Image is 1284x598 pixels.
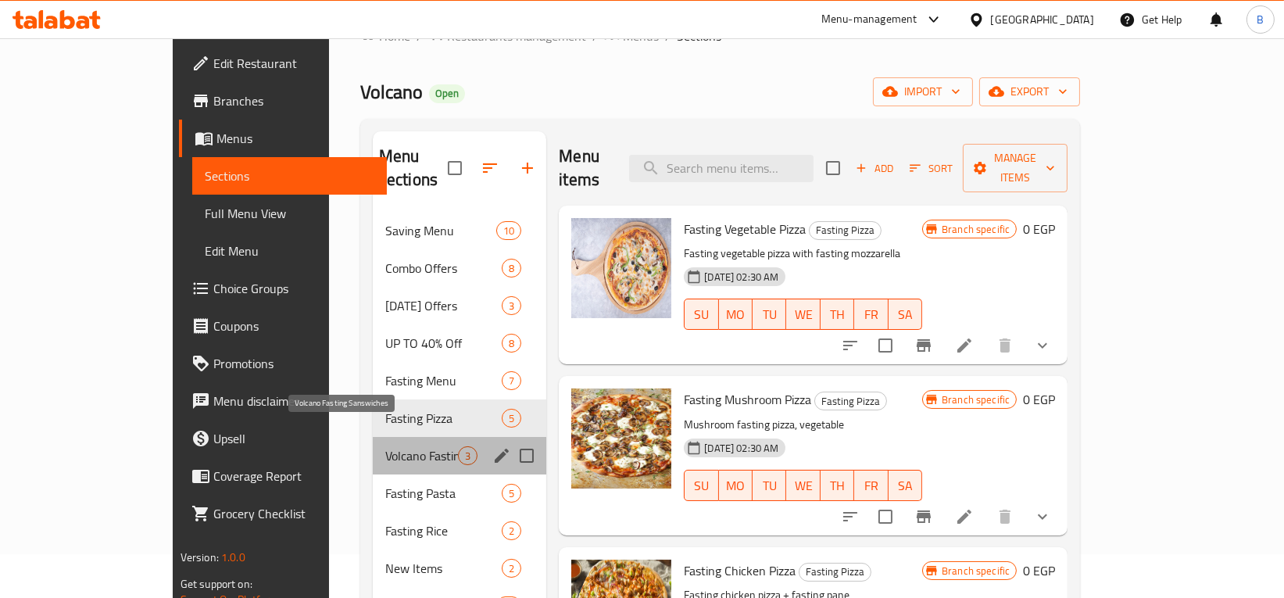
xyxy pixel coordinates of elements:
[503,411,520,426] span: 5
[698,441,785,456] span: [DATE] 02:30 AM
[935,222,1016,237] span: Branch specific
[213,392,374,410] span: Menu disclaimer
[759,474,780,497] span: TU
[854,299,888,330] button: FR
[684,559,796,582] span: Fasting Chicken Pizza
[571,218,671,318] img: Fasting Vegetable Pizza
[799,563,871,582] div: Fasting Pizza
[181,547,219,568] span: Version:
[385,409,502,428] div: Fasting Pizza
[213,467,374,485] span: Coverage Report
[503,336,520,351] span: 8
[854,470,888,501] button: FR
[869,500,902,533] span: Select to update
[459,449,477,464] span: 3
[759,303,780,326] span: TU
[719,470,753,501] button: MO
[719,299,753,330] button: MO
[725,474,746,497] span: MO
[179,382,387,420] a: Menu disclaimer
[963,144,1068,192] button: Manage items
[792,303,814,326] span: WE
[385,296,502,315] span: [DATE] Offers
[213,54,374,73] span: Edit Restaurant
[1257,11,1264,28] span: B
[900,156,963,181] span: Sort items
[753,299,786,330] button: TU
[205,242,374,260] span: Edit Menu
[373,324,546,362] div: UP TO 40% Off8
[832,327,869,364] button: sort-choices
[853,159,896,177] span: Add
[438,152,471,184] span: Select all sections
[821,299,854,330] button: TH
[889,470,922,501] button: SA
[799,563,871,581] span: Fasting Pizza
[373,287,546,324] div: [DATE] Offers3
[385,559,502,578] div: New Items
[979,77,1080,106] button: export
[213,429,374,448] span: Upsell
[1033,507,1052,526] svg: Show Choices
[192,157,387,195] a: Sections
[385,484,502,503] div: Fasting Pasta
[571,389,671,489] img: Fasting Mushroom Pizza
[827,474,848,497] span: TH
[786,470,820,501] button: WE
[360,74,423,109] span: Volcano
[373,249,546,287] div: Combo Offers8
[385,371,502,390] div: Fasting Menu
[991,11,1094,28] div: [GEOGRAPHIC_DATA]
[379,145,448,192] h2: Menu sections
[447,27,586,45] span: Restaurants management
[955,507,974,526] a: Edit menu item
[503,524,520,539] span: 2
[213,354,374,373] span: Promotions
[509,149,546,187] button: Add section
[786,299,820,330] button: WE
[559,145,610,192] h2: Menu items
[975,149,1055,188] span: Manage items
[910,159,953,177] span: Sort
[385,221,496,240] span: Saving Menu
[935,564,1016,578] span: Branch specific
[629,155,814,182] input: search
[1024,498,1061,535] button: show more
[986,327,1024,364] button: delete
[1023,218,1055,240] h6: 0 EGP
[827,303,848,326] span: TH
[809,221,882,240] div: Fasting Pizza
[373,362,546,399] div: Fasting Menu7
[179,307,387,345] a: Coupons
[684,244,922,263] p: Fasting vegetable pizza with fasting mozzarella
[592,27,598,45] li: /
[385,334,502,353] div: UP TO 40% Off
[213,279,374,298] span: Choice Groups
[691,474,712,497] span: SU
[684,299,718,330] button: SU
[832,498,869,535] button: sort-choices
[1024,327,1061,364] button: show more
[502,371,521,390] div: items
[385,521,502,540] div: Fasting Rice
[385,259,502,278] div: Combo Offers
[373,512,546,550] div: Fasting Rice2
[691,303,712,326] span: SU
[179,82,387,120] a: Branches
[503,261,520,276] span: 8
[205,204,374,223] span: Full Menu View
[179,420,387,457] a: Upsell
[873,77,973,106] button: import
[1023,389,1055,410] h6: 0 EGP
[373,437,546,474] div: Volcano Fasting Sanswiches3edit
[860,474,882,497] span: FR
[471,149,509,187] span: Sort sections
[698,270,785,285] span: [DATE] 02:30 AM
[213,91,374,110] span: Branches
[503,374,520,389] span: 7
[205,167,374,185] span: Sections
[849,156,900,181] button: Add
[179,45,387,82] a: Edit Restaurant
[385,446,458,465] span: Volcano Fasting Sanswiches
